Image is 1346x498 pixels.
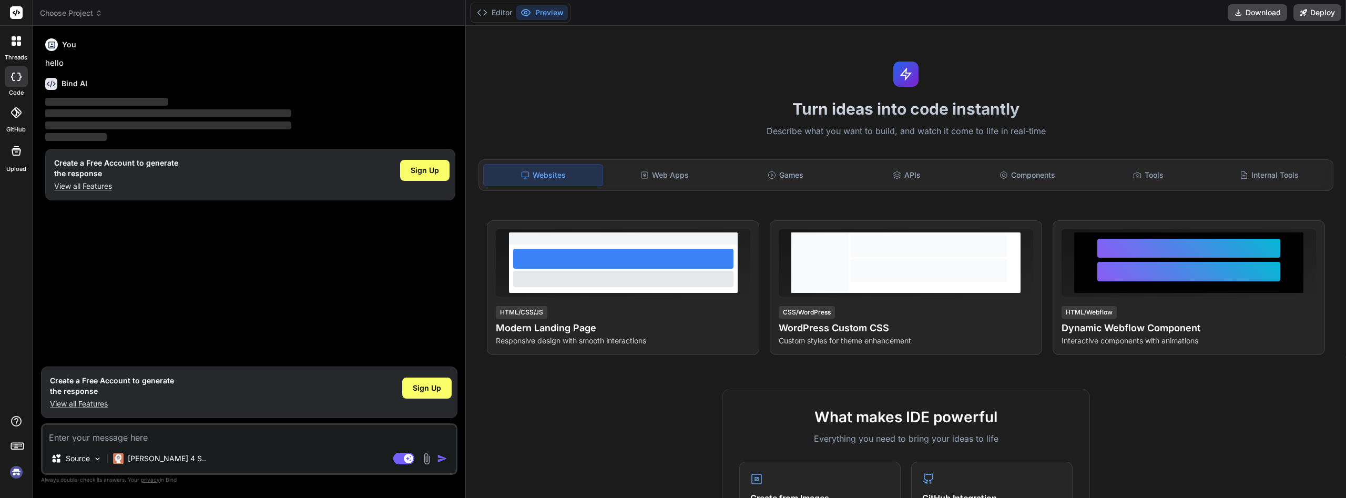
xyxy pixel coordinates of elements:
img: Pick Models [93,454,102,463]
p: hello [45,57,455,69]
span: privacy [141,476,160,483]
h4: Modern Landing Page [496,321,750,336]
h6: You [62,39,76,50]
div: Web Apps [605,164,724,186]
img: signin [7,463,25,481]
p: Responsive design with smooth interactions [496,336,750,346]
button: Preview [516,5,568,20]
p: Source [66,453,90,464]
p: View all Features [50,399,174,409]
h2: What makes IDE powerful [739,406,1073,428]
h1: Create a Free Account to generate the response [50,375,174,397]
p: View all Features [54,181,178,191]
span: Choose Project [40,8,103,18]
span: Sign Up [413,383,441,393]
h1: Create a Free Account to generate the response [54,158,178,179]
div: CSS/WordPress [779,306,835,319]
p: Interactive components with animations [1062,336,1316,346]
button: Deploy [1293,4,1341,21]
div: HTML/Webflow [1062,306,1117,319]
label: threads [5,53,27,62]
span: ‌ [45,121,291,129]
div: APIs [847,164,966,186]
p: Always double-check its answers. Your in Bind [41,475,457,485]
div: HTML/CSS/JS [496,306,547,319]
div: Internal Tools [1210,164,1329,186]
button: Editor [473,5,516,20]
h6: Bind AI [62,78,87,89]
div: Websites [483,164,603,186]
p: Describe what you want to build, and watch it come to life in real-time [472,125,1340,138]
h4: Dynamic Webflow Component [1062,321,1316,336]
img: attachment [421,453,433,465]
img: icon [437,453,447,464]
label: GitHub [6,125,26,134]
p: [PERSON_NAME] 4 S.. [128,453,206,464]
div: Games [726,164,845,186]
p: Everything you need to bring your ideas to life [739,432,1073,445]
h4: WordPress Custom CSS [779,321,1033,336]
span: Sign Up [411,165,439,176]
span: ‌ [45,133,107,141]
div: Tools [1089,164,1208,186]
button: Download [1228,4,1287,21]
label: Upload [6,165,26,174]
div: Components [968,164,1087,186]
span: ‌ [45,98,168,106]
h1: Turn ideas into code instantly [472,99,1340,118]
span: ‌ [45,109,291,117]
label: code [9,88,24,97]
img: Claude 4 Sonnet [113,453,124,464]
p: Custom styles for theme enhancement [779,336,1033,346]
